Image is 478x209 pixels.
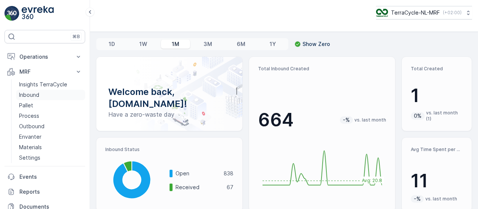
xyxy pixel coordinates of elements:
img: TC_v739CUj.png [376,9,388,17]
p: Welcome back, [DOMAIN_NAME]! [108,86,230,110]
p: Events [19,173,82,181]
button: Operations [4,49,85,64]
p: 11 [411,170,463,192]
a: Settings [16,153,85,163]
p: 3M [204,40,212,48]
p: Pallet [19,102,33,109]
p: 1 [411,84,463,107]
p: Process [19,112,39,120]
p: vs. last month [425,196,457,202]
p: vs. last month [354,117,386,123]
p: 1Y [270,40,276,48]
p: Received [176,184,222,191]
p: 1W [139,40,147,48]
a: Insights TerraCycle [16,79,85,90]
img: logo [4,6,19,21]
p: Reports [19,188,82,196]
p: 1M [172,40,179,48]
p: Avg Time Spent per Process (hr) [411,147,463,153]
p: Total Created [411,66,463,72]
p: MRF [19,68,70,76]
p: Have a zero-waste day [108,110,230,119]
p: vs. last month (1) [426,110,463,122]
button: TerraCycle-NL-MRF(+02:00) [376,6,472,19]
a: Inbound [16,90,85,100]
p: ( +02:00 ) [443,10,462,16]
p: Inbound [19,91,39,99]
a: Outbound [16,121,85,132]
p: 6M [237,40,245,48]
p: -% [413,195,422,203]
p: Show Zero [302,40,330,48]
p: 838 [224,170,233,177]
p: Insights TerraCycle [19,81,67,88]
p: TerraCycle-NL-MRF [391,9,440,16]
p: Envanter [19,133,41,141]
p: Inbound Status [105,147,233,153]
p: Materials [19,144,42,151]
p: 0% [413,112,422,120]
p: Total Inbound Created [258,66,386,72]
button: MRF [4,64,85,79]
p: ⌘B [72,34,80,40]
p: Open [176,170,219,177]
p: Operations [19,53,70,61]
p: -% [342,116,351,124]
a: Reports [4,184,85,199]
p: Settings [19,154,40,162]
a: Envanter [16,132,85,142]
a: Materials [16,142,85,153]
p: 1D [109,40,115,48]
img: logo_light-DOdMpM7g.png [22,6,54,21]
p: Outbound [19,123,44,130]
p: 664 [258,109,294,131]
p: 67 [227,184,233,191]
a: Events [4,169,85,184]
a: Pallet [16,100,85,111]
a: Process [16,111,85,121]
